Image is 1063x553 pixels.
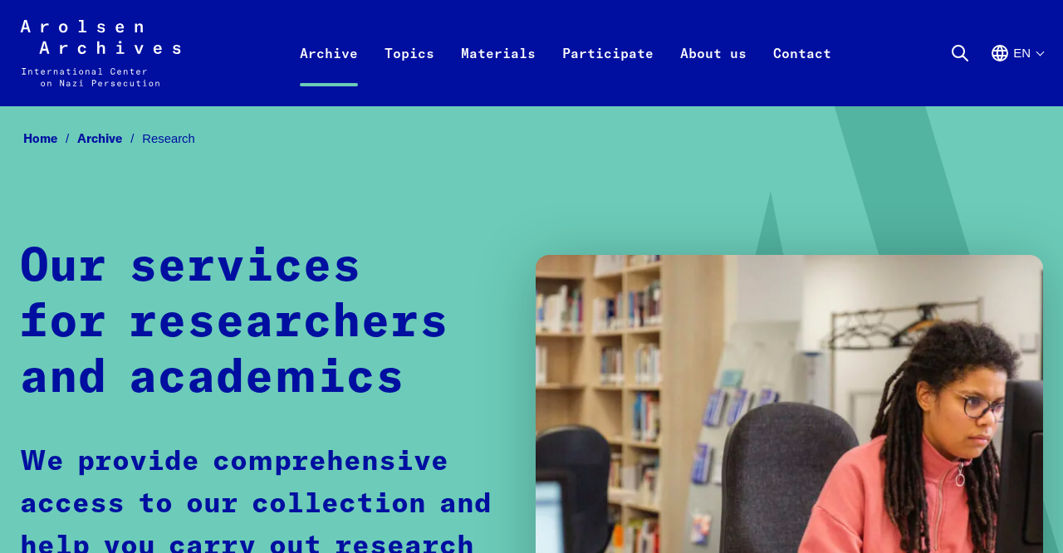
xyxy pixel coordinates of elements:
nav: Primary [287,20,845,86]
a: Topics [371,40,448,106]
a: Materials [448,40,549,106]
strong: Our services for researchers and academics [20,244,448,403]
a: Archive [287,40,371,106]
button: English, language selection [990,43,1043,103]
a: Archive [77,130,142,146]
nav: Breadcrumb [20,126,1043,151]
a: Contact [760,40,845,106]
span: Research [142,132,195,145]
a: About us [667,40,760,106]
a: Home [23,130,77,146]
a: Participate [549,40,667,106]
